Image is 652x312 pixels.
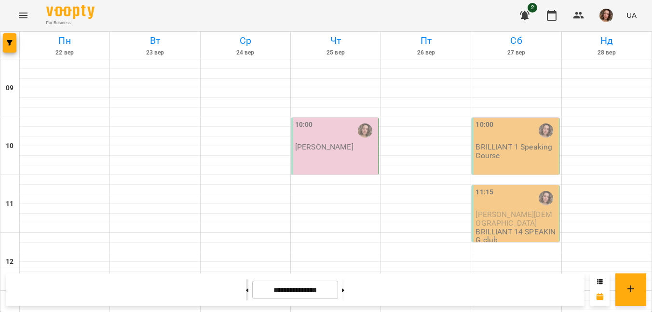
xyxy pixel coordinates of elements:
h6: 27 вер [473,48,559,57]
img: Цвітанська Дарина [358,123,372,138]
img: Voopty Logo [46,5,95,19]
h6: 24 вер [202,48,289,57]
p: BRILLIANT 14 SPEAKING club [475,228,557,244]
h6: 10 [6,141,14,151]
h6: 25 вер [292,48,379,57]
span: UA [626,10,637,20]
p: [PERSON_NAME] [295,143,353,151]
h6: 23 вер [111,48,198,57]
img: Цвітанська Дарина [539,191,553,205]
h6: 11 [6,199,14,209]
img: 15232f8e2fb0b95b017a8128b0c4ecc9.jpg [599,9,613,22]
span: 2 [528,3,537,13]
h6: 12 [6,257,14,267]
button: Menu [12,4,35,27]
button: UA [623,6,640,24]
h6: Пт [382,33,469,48]
label: 10:00 [295,120,313,130]
img: Цвітанська Дарина [539,123,553,138]
h6: Чт [292,33,379,48]
h6: Вт [111,33,198,48]
h6: Нд [563,33,650,48]
p: BRILLIANT 1 Speaking Course [475,143,557,160]
h6: Ср [202,33,289,48]
span: [PERSON_NAME][DEMOGRAPHIC_DATA] [475,210,552,227]
h6: 22 вер [21,48,108,57]
h6: 26 вер [382,48,469,57]
h6: 28 вер [563,48,650,57]
h6: Сб [473,33,559,48]
label: 10:00 [475,120,493,130]
label: 11:15 [475,187,493,198]
span: For Business [46,20,95,26]
h6: 09 [6,83,14,94]
h6: Пн [21,33,108,48]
